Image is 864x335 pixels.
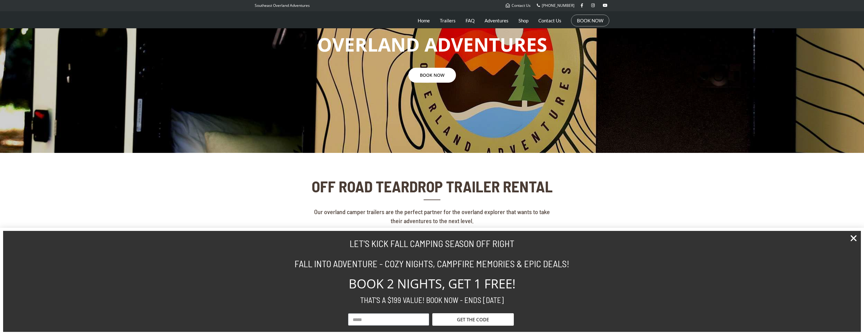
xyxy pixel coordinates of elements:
h2: FALL INTO ADVENTURE - COZY NIGHTS, CAMPFIRE MEMORIES & EPIC DEALS! [258,259,606,268]
a: Home [418,13,430,28]
a: BOOK NOW [408,68,456,83]
p: OVERLAND ADVENTURES [5,31,859,58]
a: Trailers [440,13,456,28]
a: [PHONE_NUMBER] [537,3,574,8]
button: GET THE CODE [432,313,513,326]
a: Contact Us [506,3,531,8]
h2: LET'S KICK FALL CAMPING SEASON OFF RIGHT [258,239,606,248]
span: [PHONE_NUMBER] [542,3,574,8]
h2: BOOK 2 NIGHTS, GET 1 FREE! [258,278,606,290]
a: FAQ [466,13,475,28]
a: Shop [518,13,528,28]
h2: THAT'S A $199 VALUE! BOOK NOW - ENDS [DATE] [258,296,606,304]
a: Adventures [485,13,509,28]
p: Our overland camper trailers are the perfect partner for the overland explorer that wants to take... [310,207,554,252]
span: GET THE CODE [457,317,489,322]
h2: OFF ROAD TEARDROP TRAILER RENTAL [310,178,554,195]
span: Contact Us [512,3,531,8]
a: Close [849,234,858,242]
p: Southeast Overland Adventures [255,2,310,10]
a: BOOK NOW [577,17,603,24]
a: Contact Us [538,13,561,28]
